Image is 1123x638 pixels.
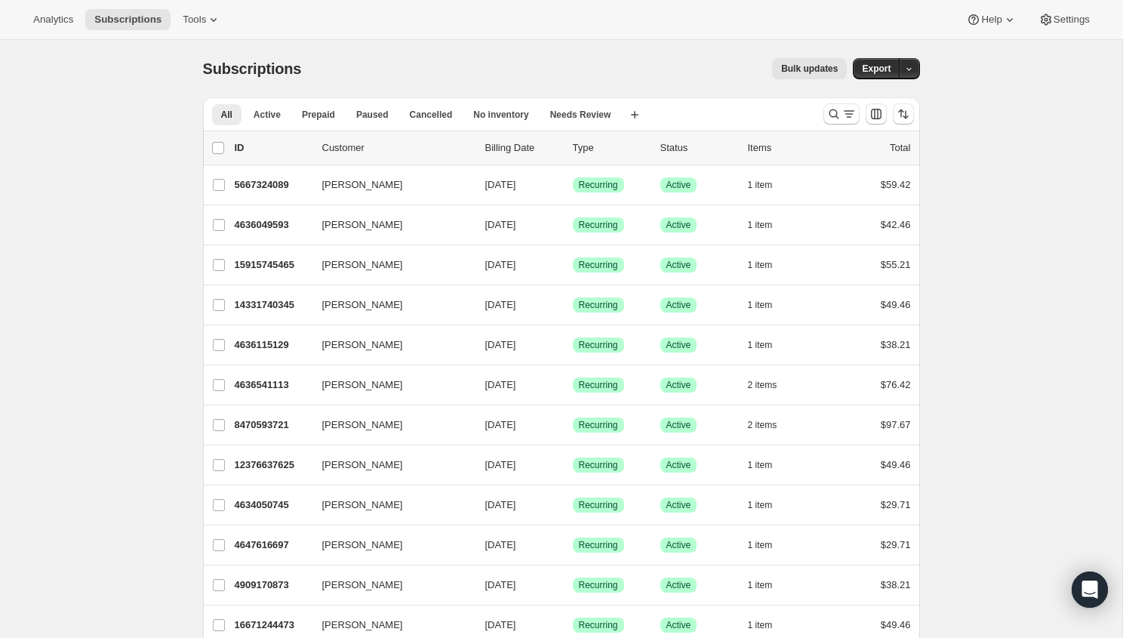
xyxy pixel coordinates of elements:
span: Analytics [33,14,73,26]
div: 8470593721[PERSON_NAME][DATE]SuccessRecurringSuccessActive2 items$97.67 [235,415,911,436]
span: Active [666,219,691,231]
span: $49.46 [881,619,911,630]
button: [PERSON_NAME] [313,173,464,197]
p: 4634050745 [235,498,310,513]
p: 16671244473 [235,618,310,633]
span: Active [666,379,691,391]
span: Recurring [579,419,618,431]
span: Cancelled [410,109,453,121]
button: 1 item [748,174,789,196]
button: 1 item [748,575,789,596]
div: 14331740345[PERSON_NAME][DATE]SuccessRecurringSuccessActive1 item$49.46 [235,294,911,316]
span: Export [862,63,891,75]
span: Recurring [579,179,618,191]
span: [DATE] [485,259,516,270]
p: Status [660,140,736,156]
span: [DATE] [485,299,516,310]
button: [PERSON_NAME] [313,213,464,237]
button: Settings [1029,9,1099,30]
span: $49.46 [881,459,911,470]
span: Recurring [579,339,618,351]
div: IDCustomerBilling DateTypeStatusItemsTotal [235,140,911,156]
span: $29.71 [881,539,911,550]
span: Paused [356,109,389,121]
span: Recurring [579,499,618,511]
span: [DATE] [485,539,516,550]
span: Active [666,459,691,471]
button: [PERSON_NAME] [313,413,464,437]
span: Recurring [579,619,618,631]
span: $76.42 [881,379,911,390]
button: 1 item [748,334,789,356]
span: Active [666,299,691,311]
button: Subscriptions [85,9,171,30]
span: Active [666,259,691,271]
span: $42.46 [881,219,911,230]
span: [PERSON_NAME] [322,257,403,273]
span: No inventory [473,109,528,121]
p: Total [890,140,910,156]
span: $59.42 [881,179,911,190]
div: 4636115129[PERSON_NAME][DATE]SuccessRecurringSuccessActive1 item$38.21 [235,334,911,356]
p: 14331740345 [235,297,310,313]
span: [PERSON_NAME] [322,177,403,193]
div: 15915745465[PERSON_NAME][DATE]SuccessRecurringSuccessActive1 item$55.21 [235,254,911,276]
span: [DATE] [485,179,516,190]
button: Customize table column order and visibility [866,103,887,125]
span: Recurring [579,219,618,231]
button: Bulk updates [772,58,847,79]
span: $38.21 [881,339,911,350]
p: 15915745465 [235,257,310,273]
span: Subscriptions [203,60,302,77]
span: Help [981,14,1001,26]
button: [PERSON_NAME] [313,333,464,357]
span: Recurring [579,579,618,591]
span: 1 item [748,499,773,511]
span: [DATE] [485,339,516,350]
button: Create new view [623,104,647,125]
span: 2 items [748,379,777,391]
span: 1 item [748,579,773,591]
span: Active [666,539,691,551]
p: Customer [322,140,473,156]
span: Bulk updates [781,63,838,75]
div: Type [573,140,648,156]
p: 4636049593 [235,217,310,233]
div: 16671244473[PERSON_NAME][DATE]SuccessRecurringSuccessActive1 item$49.46 [235,615,911,636]
span: Tools [183,14,206,26]
span: [PERSON_NAME] [322,538,403,553]
div: 5667324089[PERSON_NAME][DATE]SuccessRecurringSuccessActive1 item$59.42 [235,174,911,196]
button: 2 items [748,415,794,436]
p: 4909170873 [235,578,310,593]
span: [DATE] [485,459,516,470]
span: Active [666,179,691,191]
div: 4647616697[PERSON_NAME][DATE]SuccessRecurringSuccessActive1 item$29.71 [235,535,911,556]
div: 4909170873[PERSON_NAME][DATE]SuccessRecurringSuccessActive1 item$38.21 [235,575,911,596]
div: 12376637625[PERSON_NAME][DATE]SuccessRecurringSuccessActive1 item$49.46 [235,455,911,476]
span: $38.21 [881,579,911,590]
span: Active [254,109,281,121]
span: [PERSON_NAME] [322,337,403,353]
span: Recurring [579,299,618,311]
button: 1 item [748,535,789,556]
button: 2 items [748,374,794,396]
span: Active [666,619,691,631]
span: 1 item [748,259,773,271]
button: [PERSON_NAME] [313,373,464,397]
span: [PERSON_NAME] [322,498,403,513]
p: 4636115129 [235,337,310,353]
span: Active [666,419,691,431]
span: 1 item [748,539,773,551]
button: [PERSON_NAME] [313,533,464,557]
span: $97.67 [881,419,911,430]
div: 4636049593[PERSON_NAME][DATE]SuccessRecurringSuccessActive1 item$42.46 [235,214,911,236]
span: Subscriptions [94,14,162,26]
span: 1 item [748,299,773,311]
span: $49.46 [881,299,911,310]
button: [PERSON_NAME] [313,253,464,277]
p: Billing Date [485,140,561,156]
p: 5667324089 [235,177,310,193]
span: [DATE] [485,419,516,430]
span: 2 items [748,419,777,431]
div: 4636541113[PERSON_NAME][DATE]SuccessRecurringSuccessActive2 items$76.42 [235,374,911,396]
